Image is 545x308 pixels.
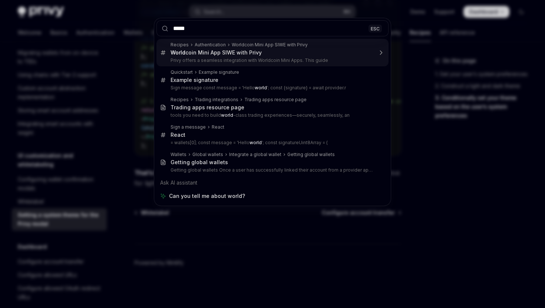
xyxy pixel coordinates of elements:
[171,132,185,138] div: React
[171,152,186,158] div: Wallets
[287,152,335,158] div: Getting global wallets
[171,77,218,83] div: Example signature
[171,97,189,103] div: Recipes
[221,112,233,118] b: world
[169,192,245,200] span: Can you tell me about world?
[195,42,226,48] div: Authentication
[171,104,244,111] div: Trading apps resource page
[171,49,185,56] b: World
[171,49,262,56] div: coin Mini App SIWE with Privy
[192,152,223,158] div: Global wallets
[232,42,308,48] div: Worldcoin Mini App SIWE with Privy
[171,159,228,166] div: Getting global wallets
[212,124,224,130] div: React
[156,176,389,189] div: Ask AI assistant
[244,97,307,103] div: Trading apps resource page
[171,69,193,75] div: Quickstart
[250,140,262,145] b: world
[195,97,238,103] div: Trading integrations
[171,124,206,130] div: Sign a message
[171,167,373,173] p: Getting global wallets Once a user has successfully linked their account from a provider app, an acc
[199,69,239,75] div: Example signature
[229,152,281,158] div: Integrate a global wallet
[369,24,382,32] div: ESC
[171,112,373,118] p: tools you need to build -class trading experiences—securely, seamlessly, an
[171,140,373,146] p: = wallets[0]; const message = 'Hello '; const signatureUint8Array = (
[171,57,373,63] p: Privy offers a seamless integration with Worldcoin Mini Apps. This guide
[255,85,267,90] b: world
[171,85,373,91] p: Sign message const message = 'Hello '; const {signature} = await provider.r
[171,42,189,48] div: Recipes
